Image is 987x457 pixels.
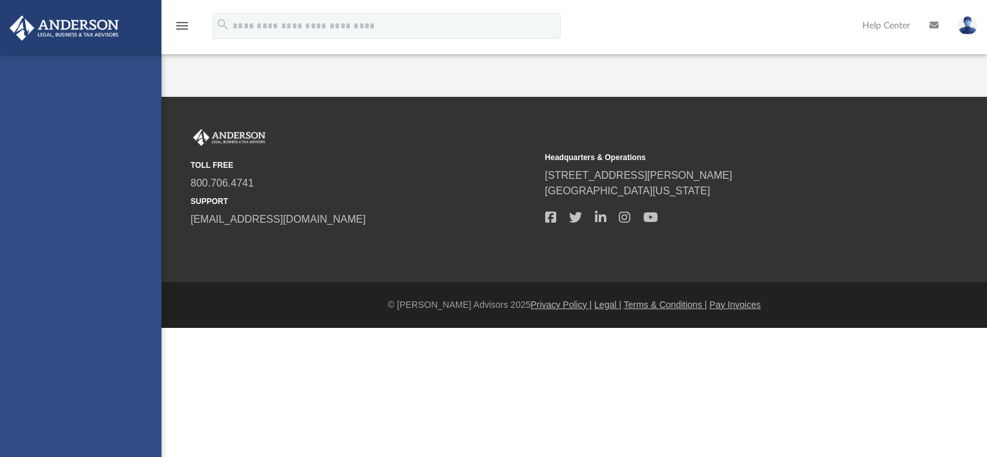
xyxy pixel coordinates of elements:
a: Terms & Conditions | [624,300,707,310]
small: SUPPORT [191,196,536,207]
img: Anderson Advisors Platinum Portal [191,129,268,146]
small: TOLL FREE [191,159,536,171]
a: [EMAIL_ADDRESS][DOMAIN_NAME] [191,214,366,225]
img: User Pic [958,16,977,35]
i: search [216,17,230,32]
a: 800.706.4741 [191,178,254,188]
a: menu [174,25,190,34]
a: Pay Invoices [709,300,760,310]
img: Anderson Advisors Platinum Portal [6,15,123,41]
a: [STREET_ADDRESS][PERSON_NAME] [545,170,732,181]
small: Headquarters & Operations [545,152,891,163]
a: Privacy Policy | [531,300,592,310]
div: © [PERSON_NAME] Advisors 2025 [161,298,987,312]
a: [GEOGRAPHIC_DATA][US_STATE] [545,185,711,196]
i: menu [174,18,190,34]
a: Legal | [594,300,621,310]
